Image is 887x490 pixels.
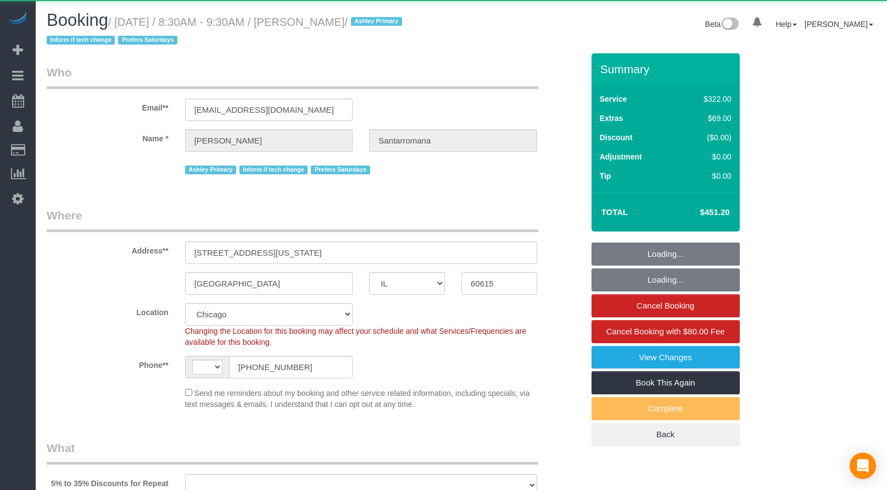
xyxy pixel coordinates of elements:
[721,18,739,32] img: New interface
[592,371,740,394] a: Book This Again
[600,63,734,75] h3: Summary
[47,64,538,89] legend: Who
[38,129,177,144] label: Name *
[461,272,537,295] input: Zip Code**
[600,113,623,124] label: Extras
[369,129,537,152] input: Last Name*
[351,17,402,26] span: Ashley Primary
[185,389,530,409] span: Send me reminders about my booking and other service related information, including specials, via...
[680,170,732,181] div: $0.00
[776,20,797,29] a: Help
[47,207,538,232] legend: Where
[600,151,642,162] label: Adjustment
[185,166,236,174] span: Ashley Primary
[606,327,725,336] span: Cancel Booking with $80.00 Fee
[592,320,740,343] a: Cancel Booking with $80.00 Fee
[311,166,370,174] span: Prefers Saturdays
[805,20,873,29] a: [PERSON_NAME]
[705,20,739,29] a: Beta
[601,207,628,217] strong: Total
[667,208,729,217] h4: $451.20
[185,129,353,152] input: First Name**
[592,423,740,446] a: Back
[600,93,627,104] label: Service
[680,132,732,143] div: ($0.00)
[7,11,29,26] img: Automaid Logo
[47,10,108,30] span: Booking
[118,36,177,45] span: Prefers Saturdays
[592,294,740,317] a: Cancel Booking
[680,151,732,162] div: $0.00
[680,93,732,104] div: $322.00
[600,132,633,143] label: Discount
[47,36,115,45] span: Inform if tech change
[680,113,732,124] div: $69.00
[600,170,611,181] label: Tip
[592,346,740,369] a: View Changes
[38,303,177,318] label: Location
[47,440,538,465] legend: What
[239,166,308,174] span: Inform if tech change
[185,327,527,346] span: Changing the Location for this booking may affect your schedule and what Services/Frequencies are...
[850,453,876,479] div: Open Intercom Messenger
[47,16,405,47] small: / [DATE] / 8:30AM - 9:30AM / [PERSON_NAME]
